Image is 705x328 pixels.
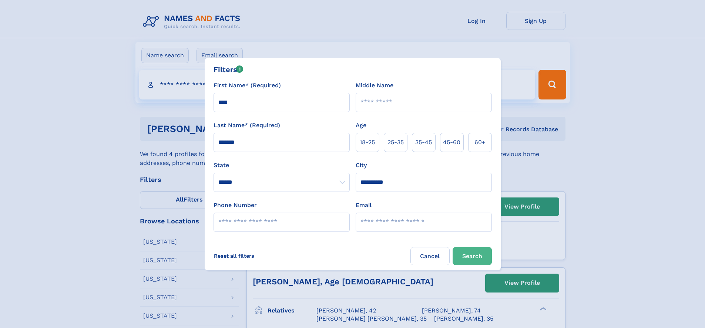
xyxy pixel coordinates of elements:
span: 25‑35 [387,138,404,147]
label: Cancel [410,247,450,265]
label: First Name* (Required) [214,81,281,90]
label: State [214,161,350,170]
label: City [356,161,367,170]
label: Phone Number [214,201,257,210]
label: Last Name* (Required) [214,121,280,130]
span: 18‑25 [360,138,375,147]
label: Email [356,201,372,210]
label: Reset all filters [209,247,259,265]
span: 35‑45 [415,138,432,147]
span: 60+ [474,138,486,147]
div: Filters [214,64,244,75]
span: 45‑60 [443,138,460,147]
label: Middle Name [356,81,393,90]
label: Age [356,121,366,130]
button: Search [453,247,492,265]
